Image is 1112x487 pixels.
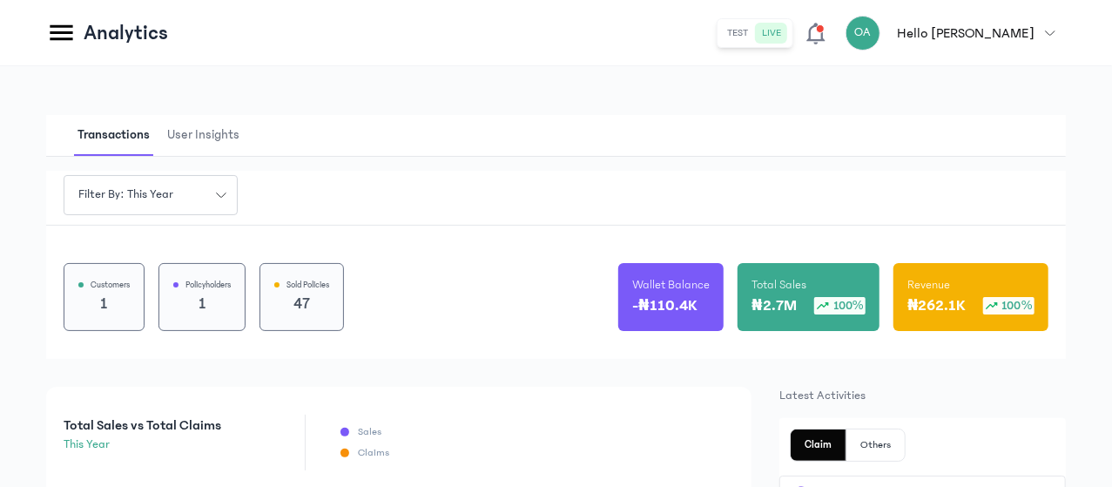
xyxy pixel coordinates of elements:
[898,23,1034,44] p: Hello [PERSON_NAME]
[751,276,806,294] p: Total Sales
[64,415,221,436] p: Total Sales vs Total Claims
[751,294,797,318] p: ₦2.7M
[846,16,1066,51] button: OAHello [PERSON_NAME]
[68,186,184,204] span: Filter by: this year
[756,23,789,44] button: live
[358,425,381,439] p: Sales
[64,436,221,454] p: this year
[164,115,253,156] button: User Insights
[983,297,1034,315] div: 100%
[286,278,329,292] p: Sold Policies
[632,294,697,318] p: -₦110.4K
[846,430,905,461] button: Others
[791,430,846,461] button: Claim
[185,278,231,292] p: Policyholders
[358,446,389,460] p: Claims
[78,292,130,316] p: 1
[907,294,966,318] p: ₦262.1K
[846,16,880,51] div: OA
[74,115,153,156] span: Transactions
[632,276,710,294] p: Wallet Balance
[274,292,329,316] p: 47
[173,292,231,316] p: 1
[164,115,243,156] span: User Insights
[91,278,130,292] p: Customers
[84,19,168,47] p: Analytics
[721,23,756,44] button: test
[64,175,238,215] button: Filter by: this year
[779,387,1066,404] p: Latest Activities
[907,276,950,294] p: Revenue
[74,115,164,156] button: Transactions
[814,297,866,315] div: 100%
